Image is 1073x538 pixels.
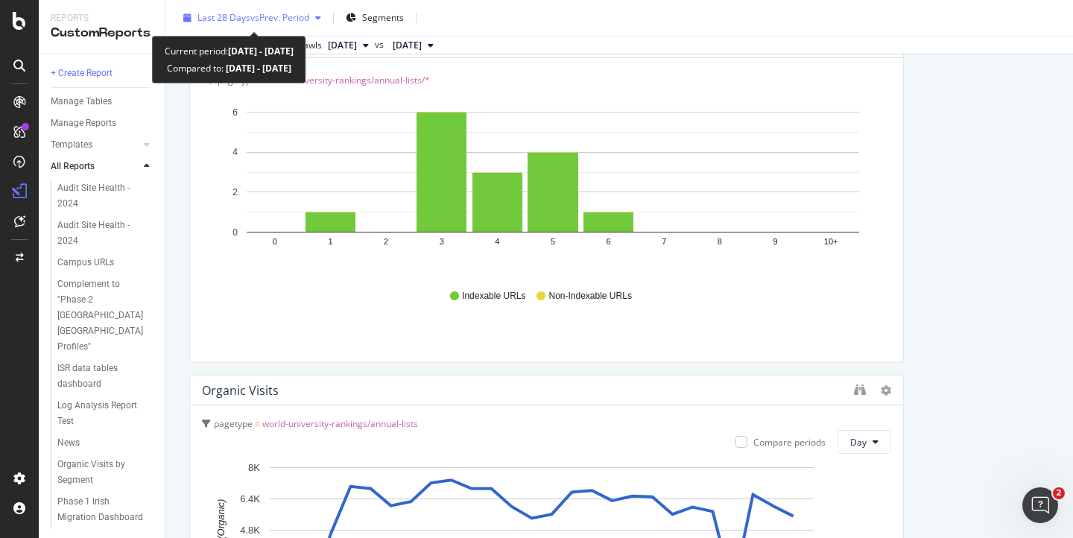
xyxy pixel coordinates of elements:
span: vs [375,38,387,51]
text: 0 [273,237,277,246]
div: Review of Depthgeargearpagetype = world-university-rankings/annual-lists/*A chart.Indexable URLsN... [189,28,904,363]
div: ISR data tables dashboard [57,361,142,392]
text: 10+ [824,237,838,246]
div: Compared to: [167,60,291,77]
text: 4.8K [240,525,260,537]
text: 4 [495,237,499,246]
span: Indexable URLs [462,290,525,303]
div: Organic visits [202,383,279,398]
text: 6.4K [240,493,260,504]
div: Audit Site Health - 2024 [57,218,141,249]
div: Templates [51,137,92,153]
div: Manage Reports [51,115,116,131]
button: Day [838,430,891,454]
text: 7 [662,237,666,246]
text: 5 [551,237,555,246]
a: All Reports [51,159,139,174]
div: Complement to "Phase 2 Australia Canada Profiles" [57,276,150,355]
span: world-university-rankings/annual-lists/* [266,74,430,86]
div: + Create Report [51,66,113,81]
span: Non-Indexable URLs [548,290,631,303]
text: 9 [773,237,777,246]
a: Log Analysis Report Test [57,398,154,429]
div: Current period: [165,42,294,60]
div: Log Analysis Report Test [57,398,142,429]
div: Reports [51,12,153,25]
span: = [255,417,260,430]
div: All Reports [51,159,95,174]
text: 0 [232,227,238,238]
text: 2 [384,237,388,246]
div: Organic Visits by Segment [57,457,142,488]
text: 6 [232,107,238,118]
a: Manage Reports [51,115,154,131]
div: Manage Tables [51,94,112,110]
span: pagetype [214,417,253,430]
span: Segments [362,11,404,24]
text: 4 [232,147,238,157]
text: 2 [232,187,238,197]
text: 8 [718,237,722,246]
iframe: Intercom live chat [1022,487,1058,523]
b: [DATE] - [DATE] [224,62,291,75]
a: Manage Tables [51,94,154,110]
text: 3 [440,237,444,246]
button: Segments [340,6,410,30]
a: Audit Site Health - 2024 [57,180,154,212]
span: 2 [1053,487,1065,499]
span: Day [850,436,867,449]
a: News [57,435,154,451]
a: Templates [51,137,139,153]
text: 1 [328,237,332,246]
a: ISR data tables dashboard [57,361,154,392]
a: Audit Site Health - 2024 [57,218,154,249]
button: [DATE] [322,37,375,54]
span: 2025 Sep. 12th [328,39,357,52]
a: Campus URLs [57,255,154,270]
div: binoculars [854,384,866,396]
a: + Create Report [51,66,154,81]
span: 2025 Aug. 8th [393,39,422,52]
span: vs Prev. Period [250,11,309,24]
div: Compare periods [753,436,826,449]
div: Audit Site Health - 2024 [57,180,141,212]
span: Last 28 Days [197,11,250,24]
div: News [57,435,80,451]
a: Organic Visits by Segment [57,457,154,488]
svg: A chart. [202,103,882,276]
div: CustomReports [51,25,153,42]
span: world-university-rankings/annual-lists [262,417,418,430]
div: Campus URLs [57,255,114,270]
b: [DATE] - [DATE] [228,45,294,57]
text: 8K [248,462,260,473]
button: Last 28 DaysvsPrev. Period [177,6,327,30]
a: Complement to "Phase 2 [GEOGRAPHIC_DATA] [GEOGRAPHIC_DATA] Profiles" [57,276,154,355]
button: [DATE] [387,37,440,54]
text: 6 [607,237,611,246]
